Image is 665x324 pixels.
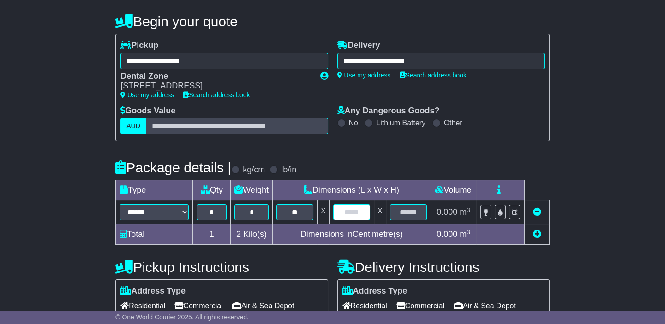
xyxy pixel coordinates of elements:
a: Add new item [533,230,541,239]
sup: 3 [467,229,470,236]
td: Weight [231,180,273,200]
label: Any Dangerous Goods? [337,106,440,116]
label: Other [444,118,462,127]
span: Residential [342,299,387,313]
label: No [349,118,358,127]
span: m [460,230,470,239]
label: Goods Value [120,106,175,116]
sup: 3 [467,206,470,213]
h4: Pickup Instructions [115,259,328,275]
td: Dimensions in Centimetre(s) [272,224,431,245]
td: Type [116,180,193,200]
span: Air & Sea Depot [232,299,294,313]
label: lb/in [281,165,296,175]
span: Air & Sea Depot [454,299,516,313]
td: Total [116,224,193,245]
label: Pickup [120,41,158,51]
a: Search address book [400,71,467,79]
span: Commercial [396,299,444,313]
div: [STREET_ADDRESS] [120,81,311,91]
label: AUD [120,118,146,134]
span: 0.000 [437,207,457,217]
span: Commercial [174,299,222,313]
td: Qty [193,180,231,200]
label: Delivery [337,41,380,51]
label: Lithium Battery [376,118,425,127]
a: Use my address [120,91,174,99]
div: Dental Zone [120,71,311,82]
h4: Package details | [115,160,231,175]
label: kg/cm [243,165,265,175]
h4: Begin your quote [115,14,550,29]
span: m [460,207,470,217]
td: Volume [431,180,476,200]
span: 2 [236,230,241,239]
td: Dimensions (L x W x H) [272,180,431,200]
td: 1 [193,224,231,245]
span: © One World Courier 2025. All rights reserved. [115,313,249,321]
label: Address Type [342,286,407,296]
h4: Delivery Instructions [337,259,550,275]
a: Use my address [337,71,391,79]
span: 0.000 [437,230,457,239]
span: Residential [120,299,165,313]
a: Remove this item [533,207,541,217]
label: Address Type [120,286,186,296]
a: Search address book [183,91,250,99]
td: x [317,200,329,224]
td: x [374,200,386,224]
td: Kilo(s) [231,224,273,245]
